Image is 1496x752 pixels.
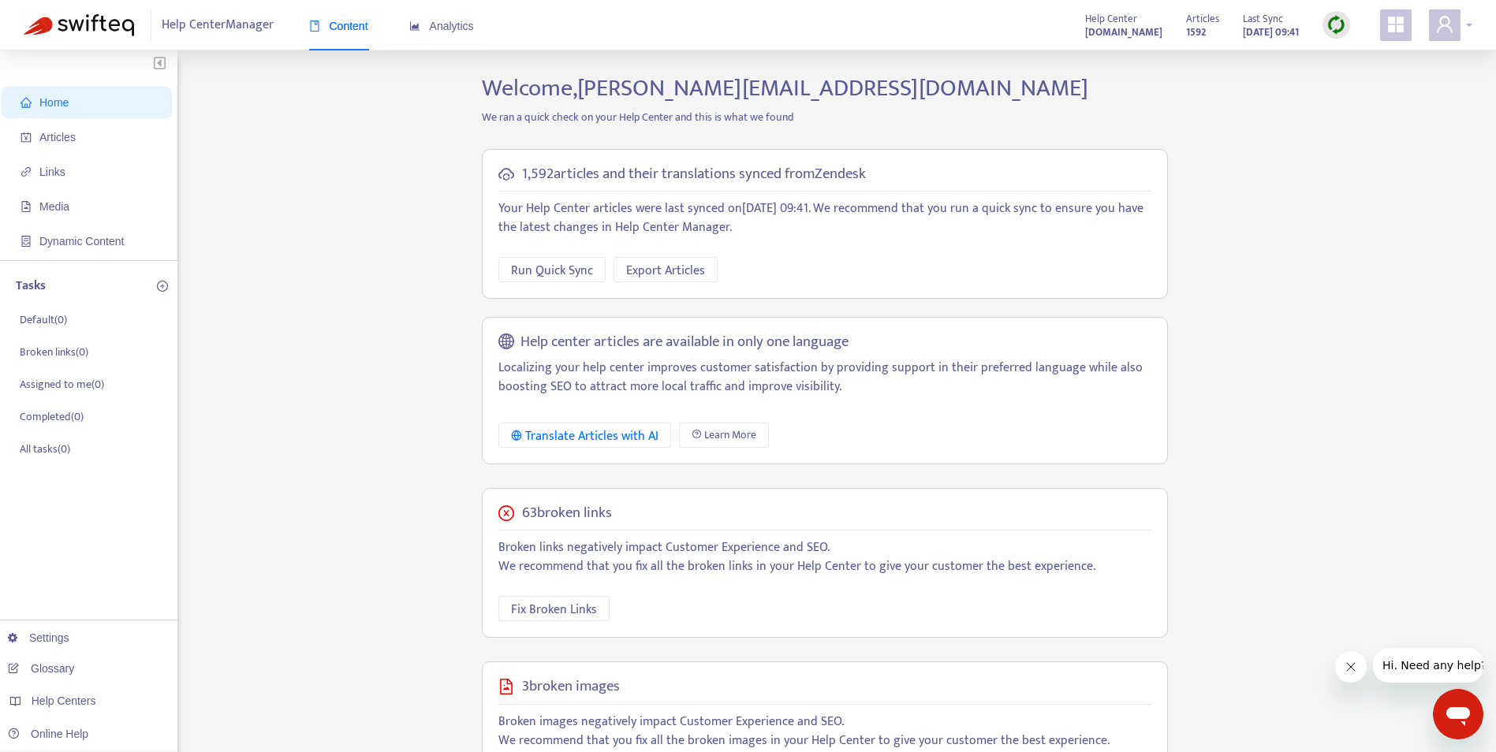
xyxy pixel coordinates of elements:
[1335,651,1367,683] iframe: Close message
[522,166,866,184] h5: 1,592 articles and their translations synced from Zendesk
[498,505,514,521] span: close-circle
[1326,15,1346,35] img: sync.dc5367851b00ba804db3.png
[498,423,671,448] button: Translate Articles with AI
[498,538,1151,576] p: Broken links negatively impact Customer Experience and SEO. We recommend that you fix all the bro...
[1085,24,1162,41] strong: [DOMAIN_NAME]
[1243,24,1299,41] strong: [DATE] 09:41
[522,678,620,696] h5: 3 broken images
[309,20,320,32] span: book
[1085,10,1137,28] span: Help Center
[511,261,593,281] span: Run Quick Sync
[162,10,274,40] span: Help Center Manager
[1373,648,1483,683] iframe: Message from company
[1433,689,1483,739] iframe: Button to launch messaging window
[1186,24,1206,41] strong: 1592
[20,441,70,457] p: All tasks ( 0 )
[498,333,514,352] span: global
[498,359,1151,396] p: Localizing your help center improves customer satisfaction by providing support in their preferre...
[520,333,849,352] h5: Help center articles are available in only one language
[1435,15,1454,34] span: user
[511,600,597,620] span: Fix Broken Links
[20,311,67,328] p: Default ( 0 )
[8,631,69,644] a: Settings
[9,11,114,24] span: Hi. Need any help?
[39,200,69,213] span: Media
[20,408,84,425] p: Completed ( 0 )
[24,14,134,36] img: Swifteq
[39,166,65,178] span: Links
[614,257,718,282] button: Export Articles
[20,344,88,360] p: Broken links ( 0 )
[679,423,769,448] a: Learn More
[21,97,32,108] span: home
[16,277,46,296] p: Tasks
[21,132,32,143] span: account-book
[498,166,514,182] span: cloud-sync
[409,20,420,32] span: area-chart
[409,20,474,32] span: Analytics
[1085,23,1162,41] a: [DOMAIN_NAME]
[498,679,514,694] span: file-image
[498,257,606,282] button: Run Quick Sync
[21,166,32,177] span: link
[32,694,96,707] span: Help Centers
[626,261,705,281] span: Export Articles
[1243,10,1283,28] span: Last Sync
[157,281,168,292] span: plus-circle
[498,713,1151,750] p: Broken images negatively impact Customer Experience and SEO. We recommend that you fix all the br...
[8,662,74,675] a: Glossary
[39,131,76,143] span: Articles
[704,426,756,444] span: Learn More
[498,199,1151,237] p: Your Help Center articles were last synced on [DATE] 09:41 . We recommend that you run a quick sy...
[309,20,368,32] span: Content
[511,426,658,446] div: Translate Articles with AI
[522,504,612,523] h5: 63 broken links
[21,236,32,247] span: container
[39,235,124,248] span: Dynamic Content
[498,596,610,621] button: Fix Broken Links
[1186,10,1219,28] span: Articles
[482,69,1088,108] span: Welcome, [PERSON_NAME][EMAIL_ADDRESS][DOMAIN_NAME]
[1386,15,1405,34] span: appstore
[470,109,1180,125] p: We ran a quick check on your Help Center and this is what we found
[20,376,104,393] p: Assigned to me ( 0 )
[8,728,88,740] a: Online Help
[21,201,32,212] span: file-image
[39,96,69,109] span: Home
